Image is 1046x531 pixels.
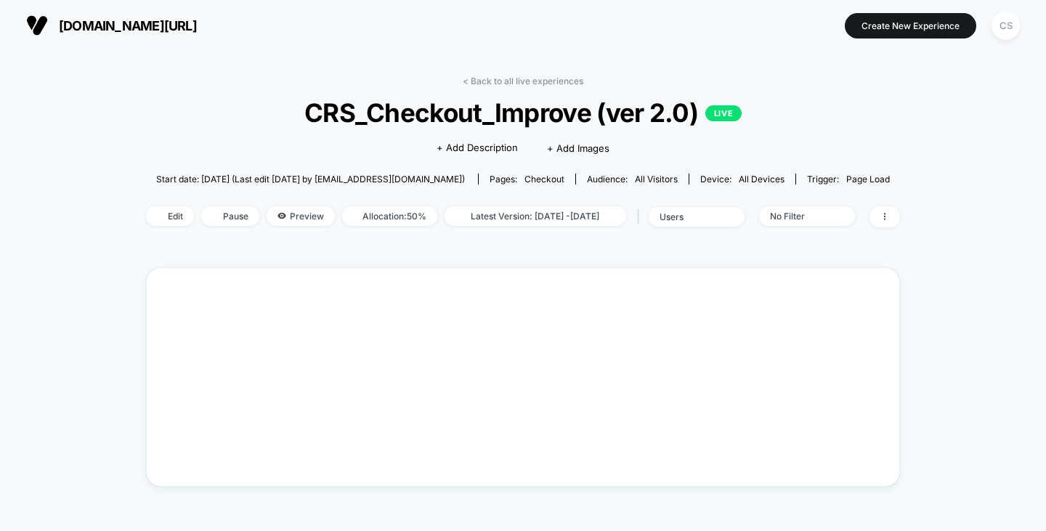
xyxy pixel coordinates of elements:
span: Edit [146,206,194,226]
img: Visually logo [26,15,48,36]
span: + Add Description [437,141,518,155]
span: [DOMAIN_NAME][URL] [59,18,197,33]
div: CS [992,12,1020,40]
button: Create New Experience [845,13,976,38]
span: Start date: [DATE] (Last edit [DATE] by [EMAIL_ADDRESS][DOMAIN_NAME]) [156,174,465,185]
span: All Visitors [635,174,678,185]
button: [DOMAIN_NAME][URL] [22,14,201,37]
div: Trigger: [807,174,890,185]
span: Page Load [846,174,890,185]
p: LIVE [705,105,742,121]
div: Audience: [587,174,678,185]
span: Latest Version: [DATE] - [DATE] [445,206,626,226]
span: CRS_Checkout_Improve (ver 2.0) [184,97,862,128]
span: Preview [267,206,335,226]
span: + Add Images [547,142,609,154]
div: No Filter [770,211,828,222]
span: Pause [201,206,259,226]
span: Device: [689,174,795,185]
button: CS [987,11,1024,41]
span: checkout [524,174,564,185]
div: users [660,211,718,222]
span: | [633,206,649,227]
span: all devices [739,174,784,185]
a: < Back to all live experiences [463,76,583,86]
span: Allocation: 50% [342,206,437,226]
div: Pages: [490,174,564,185]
